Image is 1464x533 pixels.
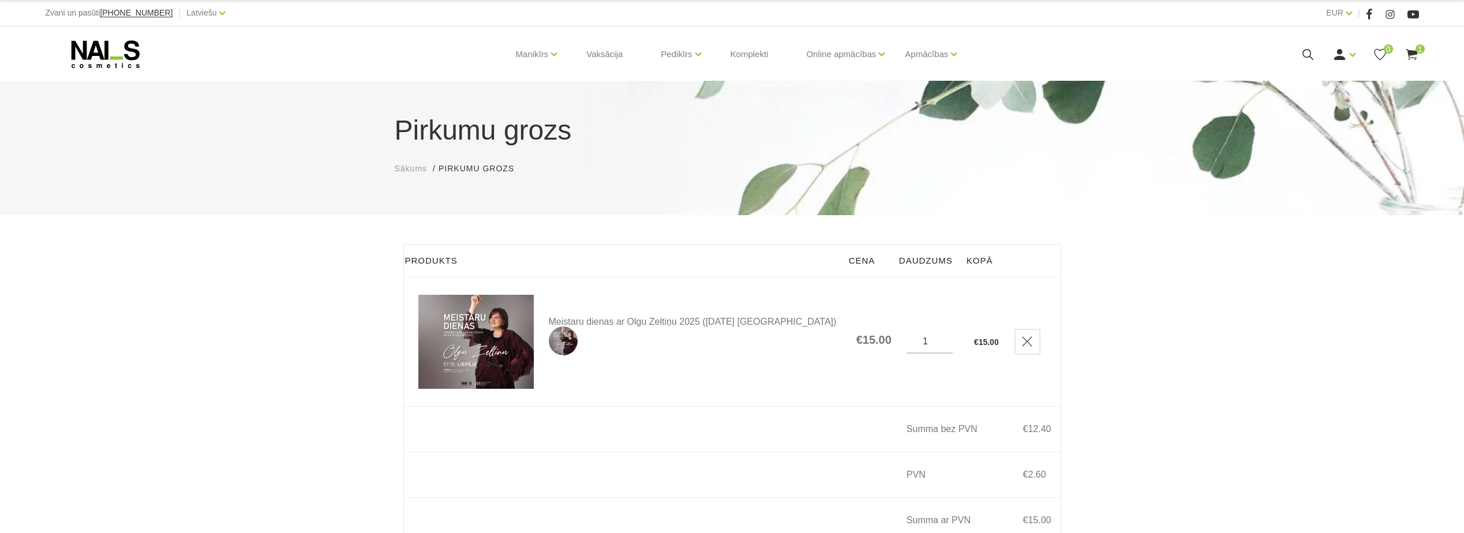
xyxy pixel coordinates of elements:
span: [PHONE_NUMBER] [100,8,173,17]
a: Vaksācija [577,27,632,82]
a: 0 [1373,47,1387,62]
span: € [974,337,979,347]
td: PVN [892,452,1000,498]
span: € [1023,515,1028,525]
th: Kopā [960,245,1000,277]
th: Cena [842,245,892,277]
span: 0 [1384,44,1393,54]
span: € [1023,424,1028,434]
span: 1 [1416,44,1425,54]
span: 15.00 [979,337,999,347]
th: Daudzums [892,245,960,277]
a: Pedikīrs [661,31,692,77]
a: [PHONE_NUMBER] [100,9,173,17]
div: Zvani un pasūti [45,6,173,20]
a: Meistaru dienas ar Olgu Zeltiņu 2025 ([DATE] [GEOGRAPHIC_DATA]) [549,317,841,355]
a: Komplekti [721,27,778,82]
span: 12.40 [1028,424,1051,434]
span: € [1023,470,1028,479]
a: EUR [1326,6,1343,20]
h1: Pirkumu grozs [395,110,1070,151]
span: Sākums [395,164,428,173]
span: | [1358,6,1360,20]
span: 2.60 [1028,470,1046,479]
a: Sākums [395,163,428,175]
a: Apmācības [905,31,948,77]
span: | [178,6,181,20]
a: 1 [1405,47,1419,62]
a: Latviešu [186,6,216,20]
li: Pirkumu grozs [439,163,526,175]
th: Produkts [403,245,842,277]
span: €15.00 [856,333,892,347]
a: Delete [1014,329,1040,355]
td: Summa bez PVN [892,407,1000,452]
a: Online apmācības [806,31,876,77]
img: Meistaru dienas ar Olgu Zeltiņu 2025 (07.10.25 Liepāja) [418,295,534,389]
a: Manikīrs [516,31,549,77]
span: 15.00 [1028,515,1051,525]
img: <p data-end="204" data-start="108">✨ <strong data-end="150" data-start="110">Meistaru dienas ar O... [549,326,578,355]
